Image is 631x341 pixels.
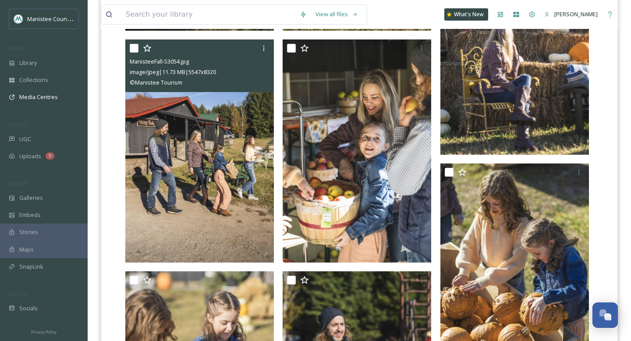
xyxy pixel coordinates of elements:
a: What's New [444,8,488,21]
span: Stories [19,228,38,236]
span: Privacy Policy [31,329,57,335]
span: WIDGETS [9,180,29,187]
span: image/jpeg | 11.73 MB | 5547 x 8320 [130,68,216,76]
a: View all files [311,6,362,23]
span: Uploads [19,152,41,160]
input: Search your library [121,5,295,24]
span: SnapLink [19,263,43,271]
a: Privacy Policy [31,326,57,337]
div: 5 [46,153,54,160]
span: ManisteeFall-53054.jpg [130,57,189,65]
span: Collections [19,76,48,84]
span: [PERSON_NAME] [554,10,598,18]
span: Library [19,59,37,67]
span: Maps [19,245,34,254]
span: © Manistee Tourism [130,78,182,86]
button: Open Chat [592,302,618,328]
span: Socials [19,304,38,313]
a: [PERSON_NAME] [540,6,602,23]
span: MEDIA [9,45,24,52]
span: SOCIALS [9,291,26,297]
span: Manistee County Tourism [27,14,94,23]
span: Galleries [19,194,43,202]
img: logo.jpeg [14,14,23,23]
span: Embeds [19,211,41,219]
span: UGC [19,135,31,143]
img: ManisteeFall-53050.jpg [283,39,431,263]
img: ManisteeFall-53054.jpg [125,39,274,263]
span: COLLECT [9,121,28,128]
span: Media Centres [19,93,58,101]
